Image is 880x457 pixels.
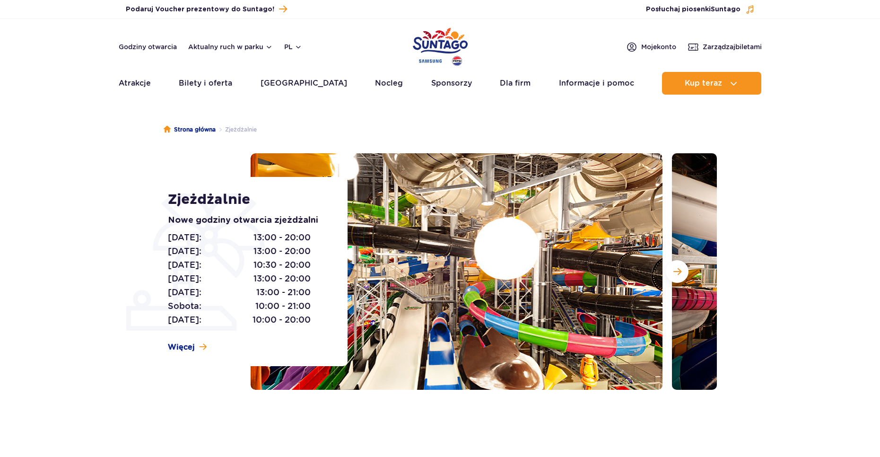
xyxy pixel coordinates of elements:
span: [DATE]: [168,258,201,272]
span: Sobota: [168,299,201,313]
span: Suntago [711,6,741,13]
span: 13:00 - 21:00 [256,286,311,299]
a: [GEOGRAPHIC_DATA] [261,72,347,95]
button: pl [284,42,302,52]
a: Dla firm [500,72,531,95]
a: Nocleg [375,72,403,95]
span: Moje konto [641,42,676,52]
button: Następny slajd [666,260,688,283]
span: [DATE]: [168,245,201,258]
button: Posłuchaj piosenkiSuntago [646,5,755,14]
span: Zarządzaj biletami [703,42,762,52]
span: [DATE]: [168,272,201,285]
a: Bilety i oferta [179,72,232,95]
span: 10:30 - 20:00 [253,258,311,272]
button: Aktualny ruch w parku [188,43,273,51]
span: Posłuchaj piosenki [646,5,741,14]
a: Sponsorzy [431,72,472,95]
span: [DATE]: [168,231,201,244]
span: [DATE]: [168,286,201,299]
p: Nowe godziny otwarcia zjeżdżalni [168,214,326,227]
span: [DATE]: [168,313,201,326]
a: Więcej [168,342,207,352]
li: Zjeżdżalnie [216,125,257,134]
span: 13:00 - 20:00 [253,231,311,244]
a: Zarządzajbiletami [688,41,762,53]
a: Park of Poland [413,24,468,67]
span: Więcej [168,342,195,352]
a: Mojekonto [626,41,676,53]
span: 13:00 - 20:00 [253,272,311,285]
span: 10:00 - 21:00 [255,299,311,313]
a: Atrakcje [119,72,151,95]
button: Kup teraz [662,72,761,95]
span: 10:00 - 20:00 [253,313,311,326]
a: Informacje i pomoc [559,72,634,95]
a: Podaruj Voucher prezentowy do Suntago! [126,3,287,16]
span: 13:00 - 20:00 [253,245,311,258]
a: Godziny otwarcia [119,42,177,52]
span: Kup teraz [685,79,722,88]
h1: Zjeżdżalnie [168,191,326,208]
a: Strona główna [164,125,216,134]
span: Podaruj Voucher prezentowy do Suntago! [126,5,274,14]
